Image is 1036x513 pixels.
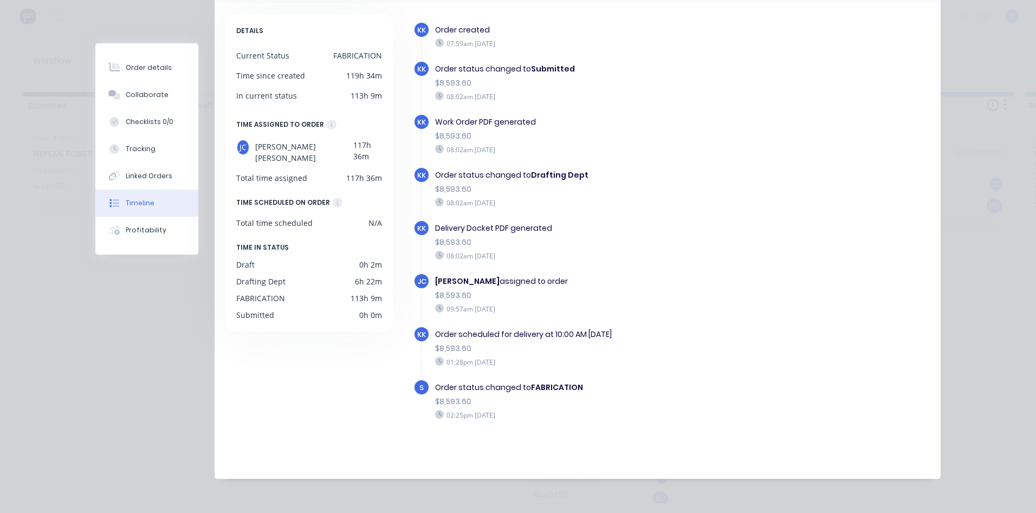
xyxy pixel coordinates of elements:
button: Tracking [95,135,198,163]
span: KK [417,25,426,35]
span: DETAILS [236,25,263,37]
button: Order details [95,54,198,81]
span: KK [417,223,426,233]
div: Tracking [126,144,156,154]
div: 0h 0m [359,309,382,321]
div: 08:02am [DATE] [435,251,754,261]
div: Order created [435,24,754,36]
div: Order status changed to [435,382,754,393]
div: Drafting Dept [236,276,286,287]
div: 6h 22m [355,276,382,287]
div: Profitability [126,225,166,235]
b: Drafting Dept [531,170,588,180]
button: Timeline [95,190,198,217]
div: $8,593.60 [435,237,754,248]
div: Total time scheduled [236,217,313,229]
div: $8,593.60 [435,77,754,89]
div: 0h 2m [359,259,382,270]
span: S [419,382,424,393]
span: TIME IN STATUS [236,242,289,254]
div: 08:02am [DATE] [435,198,754,207]
div: $8,593.60 [435,343,754,354]
b: [PERSON_NAME] [435,276,500,287]
div: Order status changed to [435,170,754,181]
span: JC [417,276,426,287]
button: Linked Orders [95,163,198,190]
b: FABRICATION [531,382,583,393]
div: In current status [236,90,297,101]
span: KK [417,170,426,180]
div: $8,593.60 [435,290,754,301]
div: 117h 36m [346,172,382,184]
div: Delivery Docket PDF generated [435,223,754,234]
div: 01:28pm [DATE] [435,357,754,367]
div: Timeline [126,198,154,208]
span: [PERSON_NAME] [PERSON_NAME] [255,139,353,164]
div: Order status changed to [435,63,754,75]
div: Checklists 0/0 [126,117,173,127]
div: Current Status [236,50,289,61]
div: 117h 36m [353,139,382,164]
span: KK [417,64,426,74]
div: 08:02am [DATE] [435,92,754,101]
div: FABRICATION [333,50,382,61]
div: $8,593.60 [435,184,754,195]
div: Linked Orders [126,171,172,181]
div: 08:02am [DATE] [435,145,754,154]
button: Collaborate [95,81,198,108]
div: Submitted [236,309,274,321]
div: 07:59am [DATE] [435,38,754,48]
div: 113h 9m [351,90,382,101]
div: FABRICATION [236,293,285,304]
div: TIME SCHEDULED ON ORDER [236,197,330,209]
div: 02:25pm [DATE] [435,410,754,420]
div: Draft [236,259,255,270]
div: 09:57am [DATE] [435,304,754,314]
button: Checklists 0/0 [95,108,198,135]
div: assigned to order [435,276,754,287]
div: Time since created [236,70,305,81]
div: Total time assigned [236,172,307,184]
div: 113h 9m [351,293,382,304]
div: $8,593.60 [435,396,754,407]
div: TIME ASSIGNED TO ORDER [236,119,324,131]
div: Collaborate [126,90,169,100]
span: KK [417,117,426,127]
button: Profitability [95,217,198,244]
div: Order scheduled for delivery at 10:00 AM [DATE] [435,329,754,340]
div: N/A [368,217,382,229]
div: 119h 34m [346,70,382,81]
div: JC [236,139,250,155]
span: KK [417,329,426,340]
div: $8,593.60 [435,131,754,142]
b: Submitted [531,63,575,74]
div: Work Order PDF generated [435,116,754,128]
div: Order details [126,63,172,73]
